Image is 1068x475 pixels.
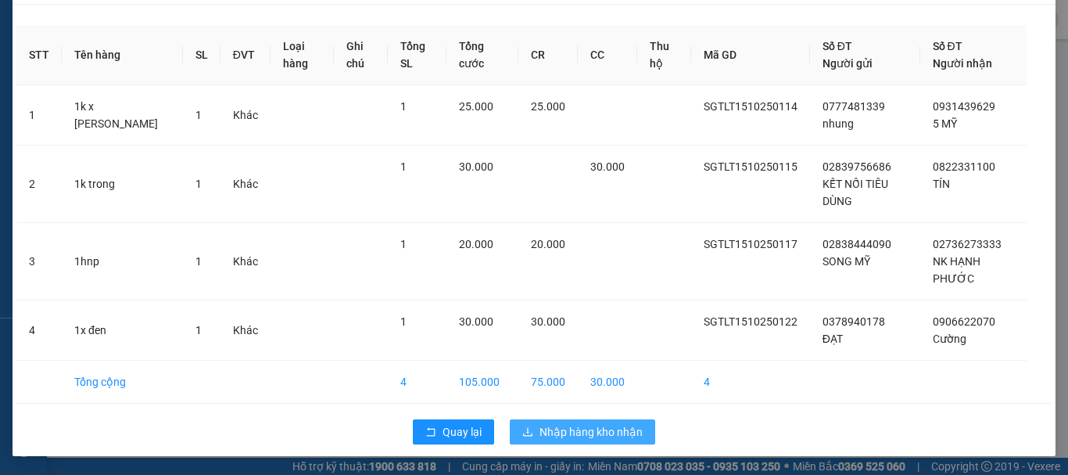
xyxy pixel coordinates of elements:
span: 02736273333 [933,238,1002,250]
span: 02838444090 [823,238,891,250]
td: Khác [220,85,271,146]
td: Khác [220,300,271,361]
span: 1 [195,324,202,336]
td: 4 [388,361,446,404]
span: Cường [933,333,966,345]
span: 1 [400,315,407,328]
td: 1 [16,85,62,146]
th: Tổng cước [446,25,518,85]
span: 02839756686 [823,160,891,173]
td: 4 [691,361,810,404]
span: SGTLT1510250114 [704,100,797,113]
th: Mã GD [691,25,810,85]
td: 105.000 [446,361,518,404]
span: 0378940178 [823,315,885,328]
button: downloadNhập hàng kho nhận [510,419,655,444]
th: STT [16,25,62,85]
span: 0906622070 [933,315,995,328]
td: 4 [16,300,62,361]
span: 30.000 [531,315,565,328]
span: 0822331100 [933,160,995,173]
span: 1 [195,109,202,121]
td: 3 [16,223,62,300]
span: 30.000 [459,160,493,173]
span: 5 MỸ [933,117,957,130]
span: 30.000 [590,160,625,173]
span: SGTLT1510250115 [704,160,797,173]
th: Ghi chú [334,25,388,85]
span: SGTLT1510250122 [704,315,797,328]
td: Khác [220,146,271,223]
td: Khác [220,223,271,300]
th: Tổng SL [388,25,446,85]
span: 1 [195,178,202,190]
span: Số ĐT [823,40,852,52]
td: 75.000 [518,361,578,404]
span: Quay lại [443,423,482,441]
span: Người nhận [933,57,992,70]
td: 1hnp [62,223,183,300]
th: ĐVT [220,25,271,85]
span: 25.000 [531,100,565,113]
th: Thu hộ [637,25,690,85]
span: 0931439629 [933,100,995,113]
span: 30.000 [459,315,493,328]
td: 1x đen [62,300,183,361]
span: Số ĐT [933,40,962,52]
span: rollback [425,426,436,439]
td: 1k x [PERSON_NAME] [62,85,183,146]
button: rollbackQuay lại [413,419,494,444]
span: 1 [400,160,407,173]
span: 0777481339 [823,100,885,113]
th: Loại hàng [271,25,334,85]
span: nhung [823,117,854,130]
span: 1 [400,238,407,250]
span: 20.000 [531,238,565,250]
span: 20.000 [459,238,493,250]
span: 25.000 [459,100,493,113]
span: Nhập hàng kho nhận [539,423,643,441]
span: TÍN [933,178,950,190]
span: KẾT NỐI TIÊU DÙNG [823,178,888,207]
span: 1 [400,100,407,113]
th: CC [578,25,637,85]
th: SL [183,25,220,85]
th: Tên hàng [62,25,183,85]
span: NK HẠNH PHƯỚC [933,255,980,285]
span: 1 [195,255,202,268]
span: SONG MỸ [823,255,870,268]
span: Người gửi [823,57,873,70]
td: 30.000 [578,361,637,404]
span: ĐẠT [823,333,843,345]
span: SGTLT1510250117 [704,238,797,250]
span: download [522,426,533,439]
td: 2 [16,146,62,223]
td: Tổng cộng [62,361,183,404]
th: CR [518,25,578,85]
td: 1k trong [62,146,183,223]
